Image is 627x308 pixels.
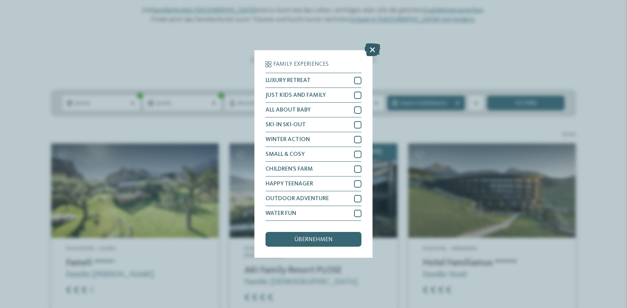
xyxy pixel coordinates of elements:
[265,107,311,113] span: ALL ABOUT BABY
[265,122,306,128] span: SKI-IN SKI-OUT
[265,196,329,202] span: OUTDOOR ADVENTURE
[265,211,296,216] span: WATER FUN
[265,151,305,157] span: SMALL & COSY
[265,137,310,143] span: WINTER ACTION
[273,61,329,67] span: Family Experiences
[265,78,311,83] span: LUXURY RETREAT
[265,92,326,98] span: JUST KIDS AND FAMILY
[294,237,333,243] span: übernehmen
[265,166,313,172] span: CHILDREN’S FARM
[265,181,313,187] span: HAPPY TEENAGER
